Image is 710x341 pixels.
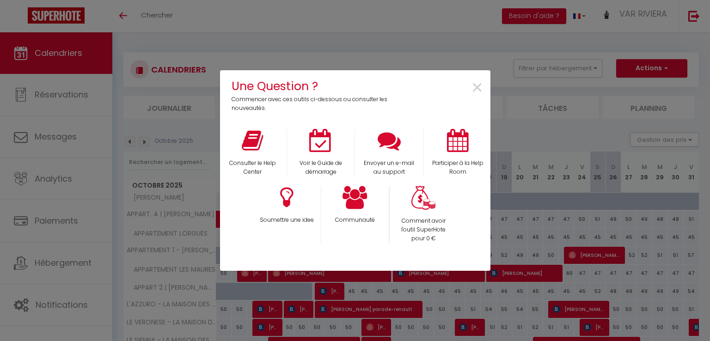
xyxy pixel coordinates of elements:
[327,216,383,225] p: Communauté
[225,159,281,177] p: Consulter le Help Center
[293,159,349,177] p: Voir le Guide de démarrage
[361,159,417,177] p: Envoyer un e-mail au support
[258,216,315,225] p: Soumettre une idee
[396,217,452,243] p: Comment avoir l'outil SuperHote pour 0 €
[232,95,394,113] p: Commencer avec ces outils ci-dessous ou consulter les nouveautés.
[232,77,394,95] h4: Une Question ?
[430,159,486,177] p: Participer à la Help Room
[471,78,484,98] button: Close
[471,73,484,103] span: ×
[411,186,435,210] img: Money bag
